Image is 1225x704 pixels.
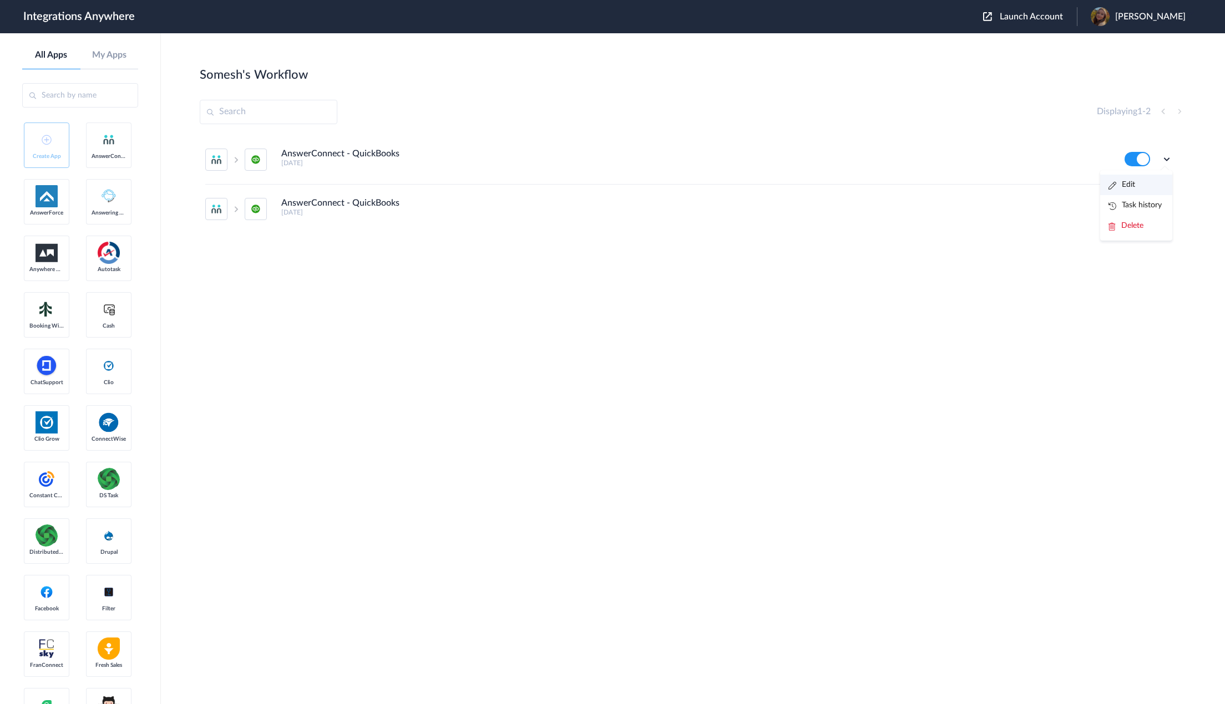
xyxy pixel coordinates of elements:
img: add-icon.svg [42,135,52,145]
a: Task history [1108,201,1162,209]
img: distributedSource.png [36,524,58,547]
span: [PERSON_NAME] [1115,12,1186,22]
span: Anywhere Works [29,266,64,273]
span: Delete [1121,222,1143,229]
span: Clio [92,379,126,386]
h4: AnswerConnect - QuickBooks [281,198,399,208]
span: 1 [1137,107,1142,116]
span: 2 [1146,107,1151,116]
h5: [DATE] [281,159,1110,167]
span: Constant Contact [29,492,64,499]
img: Setmore_Logo.svg [36,299,58,319]
button: Launch Account [983,12,1077,22]
span: Fresh Sales [92,662,126,669]
span: Distributed Source [29,549,64,555]
img: distributedSource.png [98,468,120,490]
h5: [DATE] [281,208,1110,216]
span: FranConnect [29,662,64,669]
h2: Somesh's Workflow [200,68,308,82]
span: Answering Service [92,210,126,216]
h4: Displaying - [1097,106,1151,117]
input: Search [200,100,337,124]
img: FranConnect.png [36,637,58,660]
img: filter.png [98,583,120,601]
a: All Apps [22,50,80,60]
img: clio-logo.svg [102,359,115,373]
h4: AnswerConnect - QuickBooks [281,149,399,159]
img: freshsales.png [98,637,120,660]
img: drupal-logo.svg [102,529,115,542]
img: facebook-logo.svg [40,585,53,599]
img: constant-contact.svg [36,468,58,490]
img: Clio.jpg [36,411,58,433]
img: connectwise.png [98,411,120,433]
img: sd4.jpg [1091,7,1110,26]
h1: Integrations Anywhere [23,10,135,23]
span: Create App [29,153,64,160]
img: af-app-logo.svg [36,185,58,207]
input: Search by name [22,83,138,108]
span: AnswerForce [29,210,64,216]
span: Drupal [92,549,126,555]
img: aww.png [36,244,58,262]
img: answerconnect-logo.svg [102,133,115,146]
img: launch-acct-icon.svg [983,12,992,21]
img: autotask.png [98,242,120,264]
span: Cash [92,323,126,329]
span: Autotask [92,266,126,273]
span: DS Task [92,492,126,499]
a: My Apps [80,50,139,60]
span: Clio Grow [29,436,64,442]
span: ConnectWise [92,436,126,442]
span: AnswerConnect [92,153,126,160]
span: ChatSupport [29,379,64,386]
img: cash-logo.svg [102,303,116,316]
img: chatsupport-icon.svg [36,355,58,377]
a: Edit [1108,181,1135,188]
span: Filter [92,605,126,612]
span: Facebook [29,605,64,612]
span: Launch Account [1000,12,1063,21]
img: Answering_service.png [98,185,120,207]
span: Booking Widget [29,323,64,329]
